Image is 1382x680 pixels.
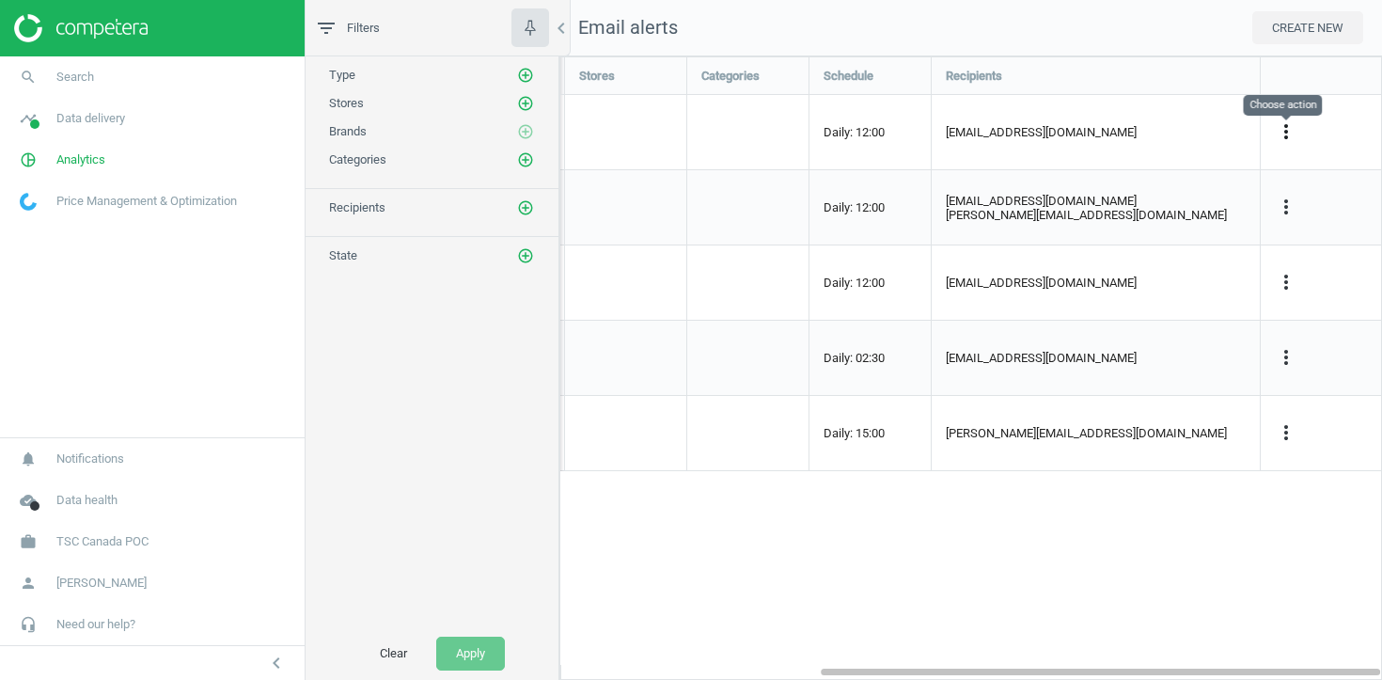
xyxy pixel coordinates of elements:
[347,20,380,37] span: Filters
[1252,11,1363,45] button: CREATE NEW
[253,651,300,675] button: chevron_left
[946,276,1137,290] span: [EMAIL_ADDRESS][DOMAIN_NAME]
[516,150,535,169] button: add_circle_outline
[329,200,385,214] span: Recipients
[1275,271,1297,295] button: more_vert
[14,14,148,42] img: ajHJNr6hYgQAAAAASUVORK5CYII=
[516,198,535,217] button: add_circle_outline
[10,101,46,136] i: timeline
[56,492,118,509] span: Data health
[329,68,355,82] span: Type
[824,276,885,290] span: Daily: 12:00
[56,110,125,127] span: Data delivery
[329,248,357,262] span: State
[56,69,94,86] span: Search
[265,652,288,674] i: chevron_left
[360,637,427,671] button: Clear
[329,124,367,138] span: Brands
[315,17,338,40] i: filter_list
[10,524,46,560] i: work
[516,66,535,85] button: add_circle_outline
[56,533,149,550] span: TSC Canada POC
[436,637,505,671] button: Apply
[517,123,534,140] i: add_circle_outline
[946,125,1137,139] span: [EMAIL_ADDRESS][DOMAIN_NAME]
[1275,271,1297,293] i: more_vert
[1244,95,1323,116] div: Choose action
[56,616,135,633] span: Need our help?
[517,67,534,84] i: add_circle_outline
[946,426,1227,440] span: [PERSON_NAME][EMAIL_ADDRESS][DOMAIN_NAME]
[10,565,46,601] i: person
[329,152,386,166] span: Categories
[824,426,885,440] span: Daily: 15:00
[824,351,885,365] span: Daily: 02:30
[56,193,237,210] span: Price Management & Optimization
[701,68,760,85] span: Categories
[550,17,573,40] i: chevron_left
[1275,421,1297,444] i: more_vert
[1275,196,1297,220] button: more_vert
[517,247,534,264] i: add_circle_outline
[10,482,46,518] i: cloud_done
[1275,120,1297,143] i: more_vert
[20,193,37,211] img: wGWNvw8QSZomAAAAABJRU5ErkJggg==
[56,451,124,467] span: Notifications
[329,96,364,110] span: Stores
[946,68,1002,85] span: Recipients
[946,351,1137,365] span: [EMAIL_ADDRESS][DOMAIN_NAME]
[516,94,535,113] button: add_circle_outline
[1275,421,1297,446] button: more_vert
[10,142,46,178] i: pie_chart_outlined
[946,194,1227,208] span: [EMAIL_ADDRESS][DOMAIN_NAME]
[516,246,535,265] button: add_circle_outline
[578,16,678,39] span: Email alerts
[579,68,615,85] span: Stores
[1275,346,1297,371] button: more_vert
[10,441,46,477] i: notifications
[824,68,873,85] span: Schedule
[10,59,46,95] i: search
[517,199,534,216] i: add_circle_outline
[56,575,147,592] span: [PERSON_NAME]
[516,122,535,141] button: add_circle_outline
[10,607,46,642] i: headset_mic
[517,151,534,168] i: add_circle_outline
[946,208,1227,222] span: [PERSON_NAME][EMAIL_ADDRESS][DOMAIN_NAME]
[824,125,885,139] span: Daily: 12:00
[517,95,534,112] i: add_circle_outline
[1275,346,1297,369] i: more_vert
[824,200,885,214] span: Daily: 12:00
[1275,120,1297,145] button: more_vert
[56,151,105,168] span: Analytics
[1275,196,1297,218] i: more_vert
